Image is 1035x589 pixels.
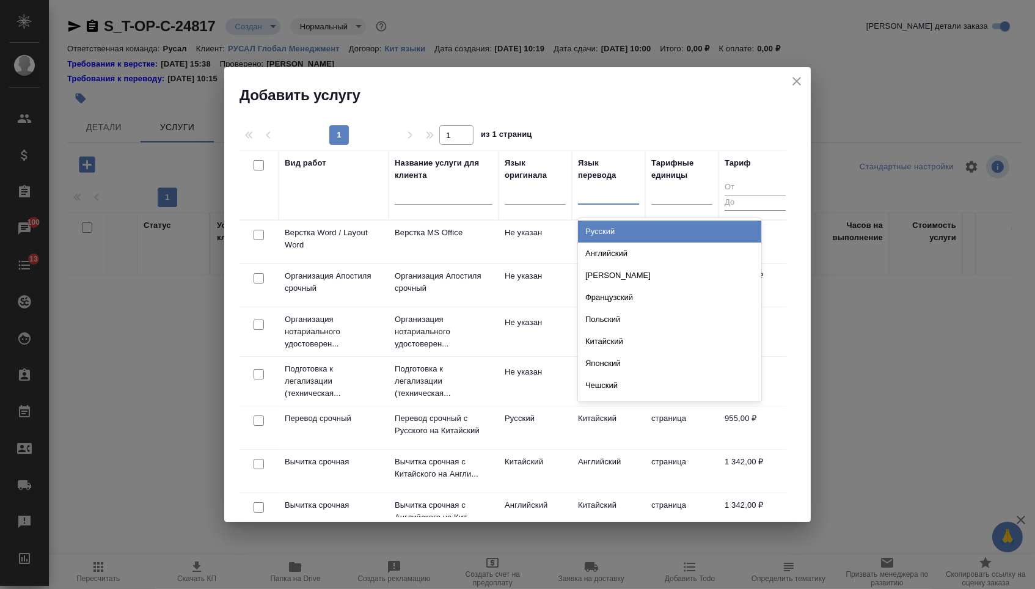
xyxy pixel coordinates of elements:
[578,375,761,397] div: Чешский
[725,196,786,211] input: До
[572,360,645,403] td: Не указан
[240,86,811,105] h2: Добавить услугу
[578,221,761,243] div: Русский
[285,157,326,169] div: Вид работ
[578,265,761,287] div: [PERSON_NAME]
[645,406,719,449] td: страница
[499,310,572,353] td: Не указан
[578,397,761,419] div: Сербский
[285,412,382,425] p: Перевод срочный
[285,270,382,294] p: Организация Апостиля срочный
[645,450,719,492] td: страница
[719,450,792,492] td: 1 342,00 ₽
[651,157,712,181] div: Тарифные единицы
[395,499,492,524] p: Вычитка срочная с Английского на Кит...
[578,287,761,309] div: Французский
[572,406,645,449] td: Китайский
[578,157,639,181] div: Язык перевода
[395,363,492,400] p: Подготовка к легализации (техническая...
[499,264,572,307] td: Не указан
[395,227,492,239] p: Верстка MS Office
[395,157,492,181] div: Название услуги для клиента
[572,221,645,263] td: Не указан
[481,127,532,145] span: из 1 страниц
[285,363,382,400] p: Подготовка к легализации (техническая...
[578,243,761,265] div: Английский
[285,313,382,350] p: Организация нотариального удостоверен...
[395,313,492,350] p: Организация нотариального удостоверен...
[645,493,719,536] td: страница
[725,180,786,196] input: От
[719,493,792,536] td: 1 342,00 ₽
[285,456,382,468] p: Вычитка срочная
[572,310,645,353] td: Не указан
[572,493,645,536] td: Китайский
[505,157,566,181] div: Язык оригинала
[395,270,492,294] p: Организация Апостиля срочный
[725,157,751,169] div: Тариф
[572,264,645,307] td: Не указан
[719,406,792,449] td: 955,00 ₽
[285,227,382,251] p: Верстка Word / Layout Word
[395,412,492,437] p: Перевод срочный с Русского на Китайский
[578,353,761,375] div: Японский
[395,456,492,480] p: Вычитка срочная с Китайского на Англи...
[788,72,806,90] button: close
[499,406,572,449] td: Русский
[499,360,572,403] td: Не указан
[499,493,572,536] td: Английский
[499,450,572,492] td: Китайский
[578,309,761,331] div: Польский
[499,221,572,263] td: Не указан
[285,499,382,511] p: Вычитка срочная
[572,450,645,492] td: Английский
[578,331,761,353] div: Китайский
